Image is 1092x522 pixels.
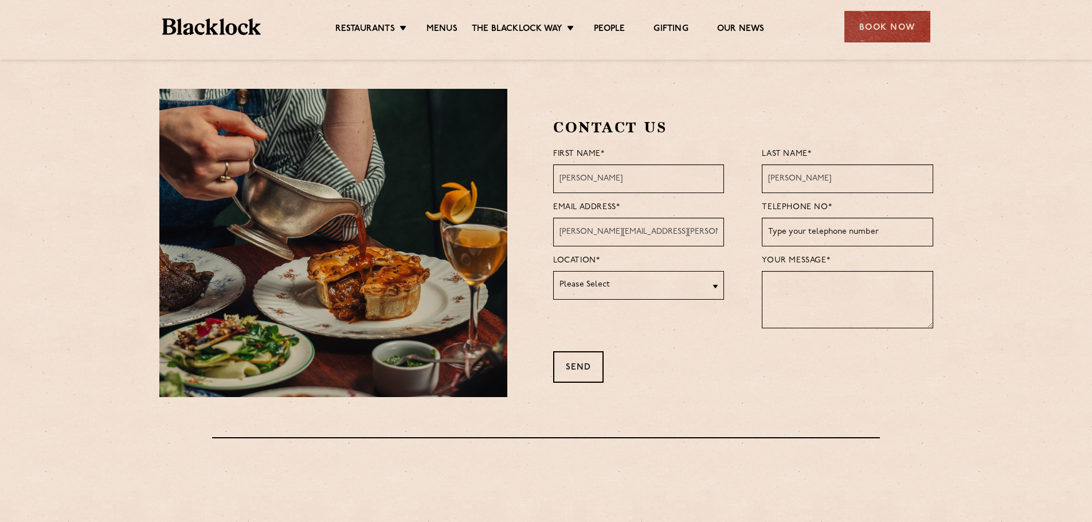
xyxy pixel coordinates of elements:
[553,351,604,383] div: Send
[426,23,457,36] a: Menus
[472,23,562,36] a: The Blacklock Way
[717,23,765,36] a: Our News
[762,164,933,193] input: Type your last name
[162,18,261,35] img: BL_Textured_Logo-footer-cropped.svg
[553,200,620,215] label: Email Address*
[762,253,830,268] label: Your Message*
[762,218,933,246] input: Type your telephone number
[553,147,605,162] label: First Name*
[844,11,930,42] div: Book Now
[553,164,724,193] input: Type your first name
[335,23,395,36] a: Restaurants
[653,23,688,36] a: Gifting
[762,200,832,215] label: Telephone No*
[594,23,625,36] a: People
[762,147,811,162] label: Last Name*
[553,253,600,268] label: Location*
[553,117,933,138] h2: Contact Us
[553,218,724,246] input: Type your email address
